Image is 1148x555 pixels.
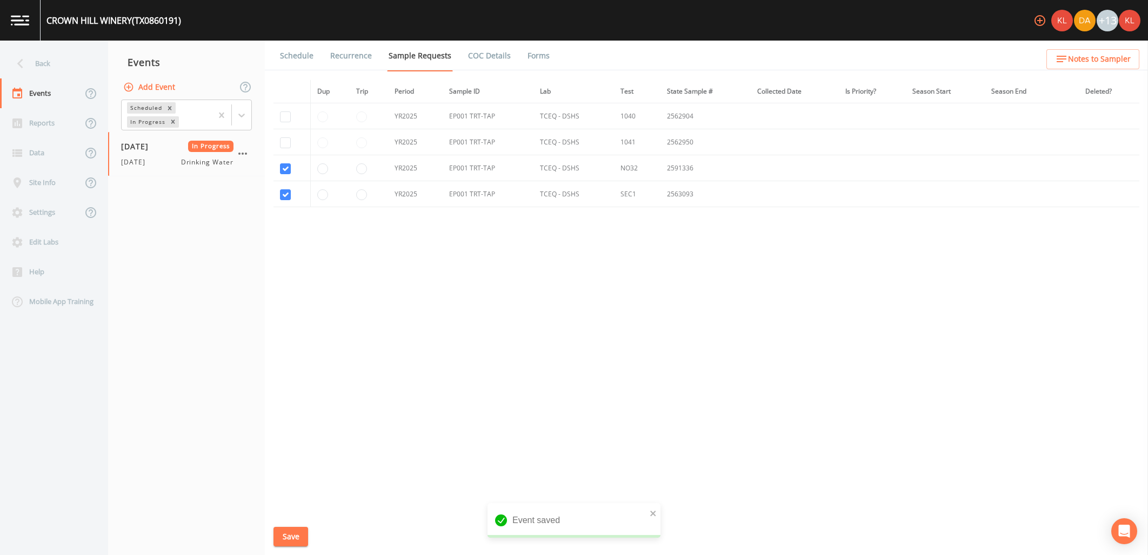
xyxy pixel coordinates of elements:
button: Notes to Sampler [1046,49,1139,69]
a: Forms [526,41,551,71]
a: COC Details [466,41,512,71]
td: SEC1 [614,181,660,207]
div: Remove In Progress [167,116,179,128]
div: In Progress [127,116,167,128]
th: Test [614,80,660,103]
img: 9c4450d90d3b8045b2e5fa62e4f92659 [1119,10,1140,31]
td: 2562950 [660,129,751,155]
td: 2591336 [660,155,751,181]
div: Event saved [488,503,660,538]
th: Is Priority? [839,80,906,103]
th: Season Start [906,80,985,103]
th: Collected Date [751,80,839,103]
span: In Progress [188,141,234,152]
th: State Sample # [660,80,751,103]
th: Period [388,80,443,103]
img: 9c4450d90d3b8045b2e5fa62e4f92659 [1051,10,1073,31]
td: TCEQ - DSHS [533,155,614,181]
th: Deleted? [1079,80,1139,103]
td: 1041 [614,129,660,155]
a: Schedule [278,41,315,71]
td: 2563093 [660,181,751,207]
td: YR2025 [388,103,443,129]
div: CROWN HILL WINERY (TX0860191) [46,14,181,27]
div: Remove Scheduled [164,102,176,114]
a: [DATE]In Progress[DATE]Drinking Water [108,132,265,176]
th: Lab [533,80,614,103]
div: Events [108,49,265,76]
td: TCEQ - DSHS [533,129,614,155]
td: EP001 TRT-TAP [443,181,533,207]
td: YR2025 [388,181,443,207]
button: Add Event [121,77,179,97]
th: Sample ID [443,80,533,103]
span: Drinking Water [181,157,233,167]
div: Kler Teran [1051,10,1073,31]
div: David Weber [1073,10,1096,31]
img: logo [11,15,29,25]
td: YR2025 [388,129,443,155]
span: Notes to Sampler [1068,52,1131,66]
a: Sample Requests [387,41,453,71]
td: 1040 [614,103,660,129]
span: [DATE] [121,141,156,152]
td: 2562904 [660,103,751,129]
th: Season End [985,80,1059,103]
td: TCEQ - DSHS [533,103,614,129]
button: Save [273,527,308,547]
a: Recurrence [329,41,373,71]
th: Trip [350,80,388,103]
img: a84961a0472e9debc750dd08a004988d [1074,10,1096,31]
td: YR2025 [388,155,443,181]
td: EP001 TRT-TAP [443,129,533,155]
div: Open Intercom Messenger [1111,518,1137,544]
td: EP001 TRT-TAP [443,103,533,129]
td: EP001 TRT-TAP [443,155,533,181]
div: Scheduled [127,102,164,114]
div: +13 [1097,10,1118,31]
span: [DATE] [121,157,152,167]
td: NO32 [614,155,660,181]
th: Dup [310,80,350,103]
button: close [650,506,657,519]
td: TCEQ - DSHS [533,181,614,207]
